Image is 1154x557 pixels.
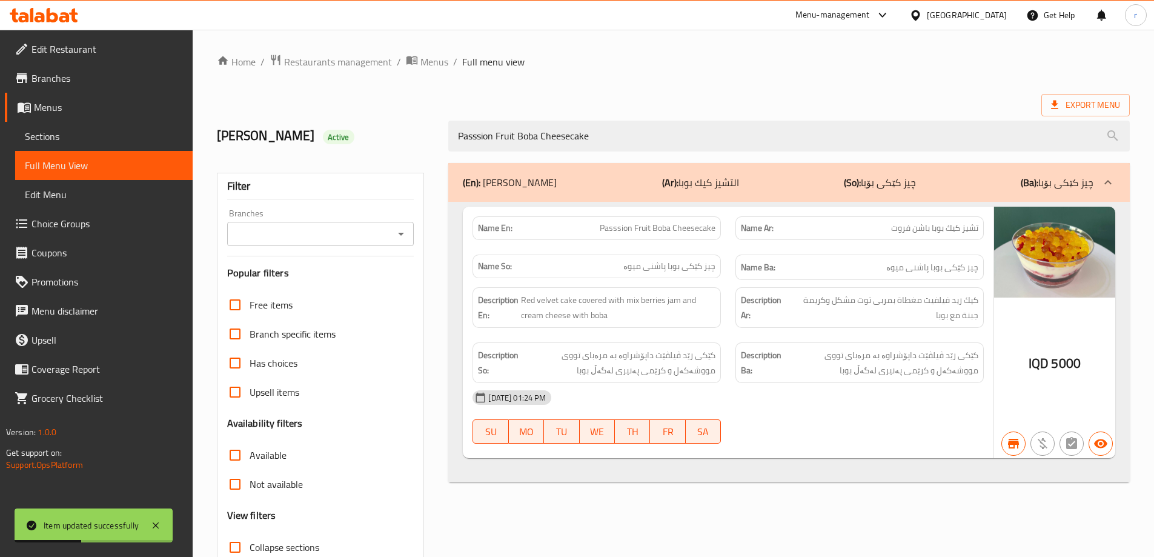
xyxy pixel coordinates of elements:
p: چیز کێکی بۆبا [844,175,916,190]
button: FR [650,419,685,444]
span: Edit Restaurant [32,42,183,56]
div: Item updated successfully [44,519,139,532]
a: Grocery Checklist [5,384,193,413]
strong: Name Ba: [741,260,775,275]
span: SU [478,423,503,441]
button: WE [580,419,615,444]
a: Menus [5,93,193,122]
span: Promotions [32,275,183,289]
a: Choice Groups [5,209,193,238]
span: Not available [250,477,303,492]
nav: breadcrumb [217,54,1130,70]
span: Restaurants management [284,55,392,69]
b: (Ar): [662,173,678,192]
strong: Description So: [478,348,519,378]
span: IQD [1029,352,1049,375]
span: r [1134,8,1137,22]
a: Edit Restaurant [5,35,193,64]
h3: Availability filters [227,416,303,430]
span: Grocery Checklist [32,391,183,405]
span: Choice Groups [32,216,183,231]
a: Restaurants management [270,54,392,70]
span: Upsell [32,333,183,347]
span: Menu disclaimer [32,304,183,318]
span: Active [323,132,354,143]
b: (Ba): [1021,173,1038,192]
span: Red velvet cake covered with mix berries jam and cream cheese with boba [521,293,715,322]
button: MO [509,419,544,444]
a: Coupons [5,238,193,267]
li: / [260,55,265,69]
span: 1.0.0 [38,424,56,440]
div: (En): [PERSON_NAME](Ar):التشيز كيك بوبا(So):چیز کێکی بۆبا(Ba):چیز کێکی بۆبا [448,163,1130,202]
span: Upsell items [250,385,299,399]
a: Branches [5,64,193,93]
button: SA [686,419,721,444]
button: TH [615,419,650,444]
a: Edit Menu [15,180,193,209]
span: Full menu view [462,55,525,69]
button: Open [393,225,410,242]
button: SU [473,419,508,444]
a: Coverage Report [5,355,193,384]
span: کێکی رێد ڤیلڤێت داپۆشراوە بە مرەبای تووی مووشەکەل و کرێمی پەنیری لەگەڵ بوبا [521,348,715,378]
button: Not has choices [1059,432,1084,456]
span: SA [691,423,716,441]
input: search [448,121,1130,152]
a: Full Menu View [15,151,193,180]
span: تشيز كيك بوبا باشن فروت [891,222,978,235]
span: Branch specific items [250,327,336,341]
span: Has choices [250,356,297,370]
span: Collapse sections [250,540,319,555]
img: mmw_638911845117872363 [994,207,1115,298]
li: / [397,55,401,69]
span: Coverage Report [32,362,183,376]
span: Full Menu View [25,158,183,173]
b: (So): [844,173,861,192]
span: كيك ريد فيلفيت مغطاة بمربى توت مشكل وكريمة جبنة مع بوبا [789,293,978,322]
div: (En): [PERSON_NAME](Ar):التشيز كيك بوبا(So):چیز کێکی بۆبا(Ba):چیز کێکی بۆبا [448,202,1130,483]
a: Support.OpsPlatform [6,457,83,473]
span: چیز کێکی بوبا پاشنی میوە [886,260,978,275]
p: [PERSON_NAME] [463,175,557,190]
span: Menus [34,100,183,115]
span: Export Menu [1041,94,1130,116]
strong: Name So: [478,260,512,273]
h3: Popular filters [227,266,414,280]
span: Available [250,448,287,462]
span: MO [514,423,539,441]
span: TU [549,423,574,441]
span: Menus [420,55,448,69]
span: [DATE] 01:24 PM [483,392,551,404]
li: / [453,55,457,69]
span: Passsion Fruit Boba Cheesecake [600,222,715,235]
p: چیز کێکی بۆبا [1021,175,1093,190]
span: Free items [250,298,293,312]
a: Menu disclaimer [5,296,193,325]
div: Active [323,130,354,144]
span: Sections [25,129,183,144]
h2: [PERSON_NAME] [217,127,434,145]
strong: Description Ba: [741,348,781,378]
button: Available [1089,432,1113,456]
span: Coupons [32,245,183,260]
div: Menu-management [795,8,870,22]
h3: View filters [227,509,276,522]
span: TH [620,423,645,441]
p: التشيز كيك بوبا [662,175,739,190]
div: Filter [227,173,414,199]
a: Home [217,55,256,69]
span: Edit Menu [25,187,183,202]
a: Upsell [5,325,193,355]
span: Version: [6,424,36,440]
strong: Name Ar: [741,222,774,235]
span: Get support on: [6,445,62,461]
span: کێکی رێد ڤیلڤێت داپۆشراوە بە مرەبای تووی مووشەکەل و کرێمی پەنیری لەگەڵ بوبا [784,348,978,378]
button: Purchased item [1030,432,1055,456]
a: Promotions [5,267,193,296]
strong: Description En: [478,293,519,322]
span: Branches [32,71,183,85]
a: Sections [15,122,193,151]
b: (En): [463,173,480,192]
button: Branch specific item [1001,432,1026,456]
